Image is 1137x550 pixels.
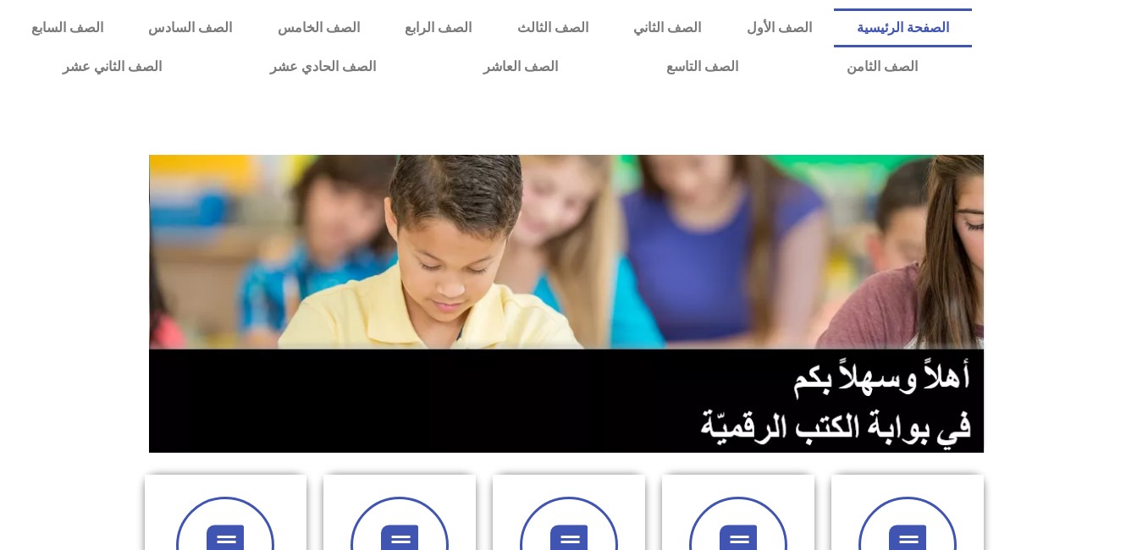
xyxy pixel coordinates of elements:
[724,8,834,47] a: الصف الأول
[429,47,612,86] a: الصف العاشر
[382,8,494,47] a: الصف الرابع
[255,8,382,47] a: الصف الخامس
[216,47,430,86] a: الصف الحادي عشر
[834,8,971,47] a: الصفحة الرئيسية
[792,47,972,86] a: الصف الثامن
[610,8,723,47] a: الصف الثاني
[8,47,216,86] a: الصف الثاني عشر
[494,8,610,47] a: الصف الثالث
[612,47,792,86] a: الصف التاسع
[8,8,125,47] a: الصف السابع
[126,8,255,47] a: الصف السادس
